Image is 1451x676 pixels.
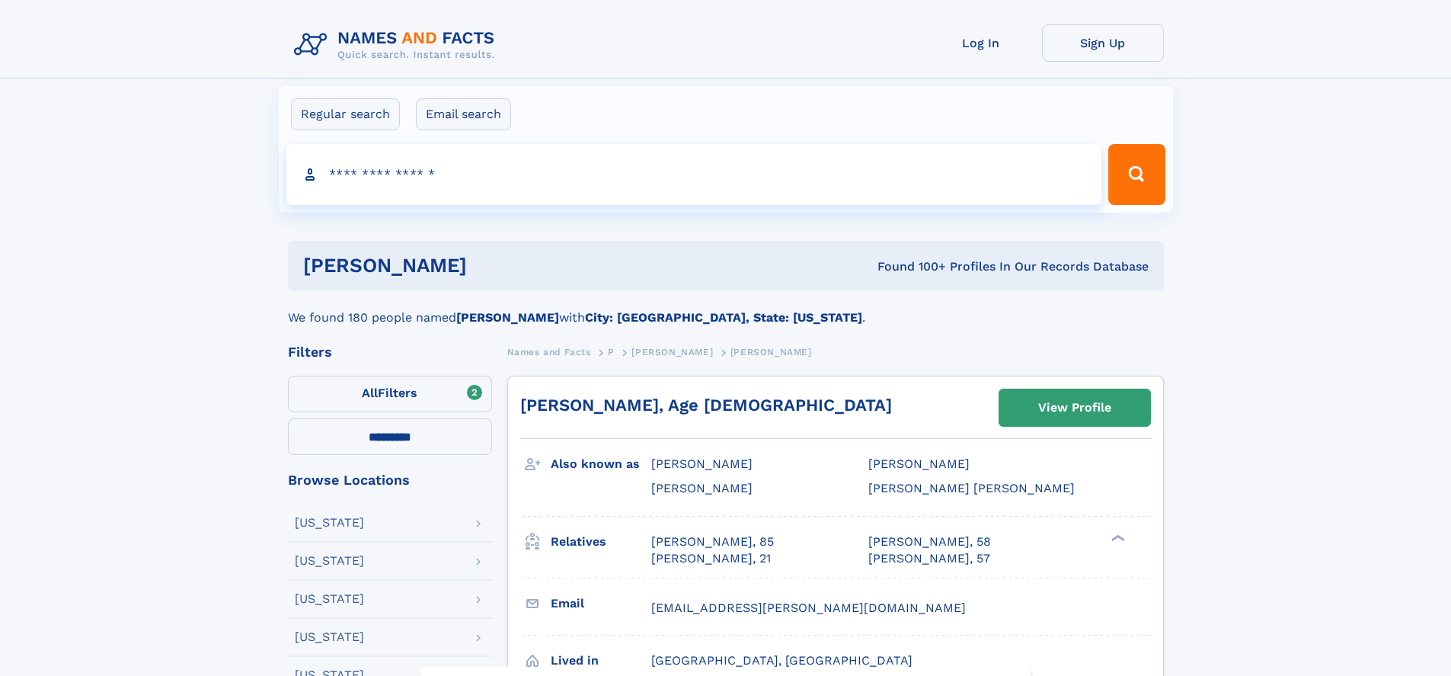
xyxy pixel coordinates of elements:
[303,256,673,275] h1: [PERSON_NAME]
[551,451,651,477] h3: Also known as
[672,258,1149,275] div: Found 100+ Profiles In Our Records Database
[868,481,1075,495] span: [PERSON_NAME] [PERSON_NAME]
[608,347,615,357] span: P
[291,98,400,130] label: Regular search
[507,342,591,361] a: Names and Facts
[585,310,862,325] b: City: [GEOGRAPHIC_DATA], State: [US_STATE]
[416,98,511,130] label: Email search
[868,457,970,471] span: [PERSON_NAME]
[295,631,364,643] div: [US_STATE]
[295,555,364,567] div: [US_STATE]
[288,376,492,412] label: Filters
[295,593,364,605] div: [US_STATE]
[651,601,966,615] span: [EMAIL_ADDRESS][PERSON_NAME][DOMAIN_NAME]
[551,591,651,617] h3: Email
[551,648,651,674] h3: Lived in
[631,342,713,361] a: [PERSON_NAME]
[651,457,753,471] span: [PERSON_NAME]
[362,386,378,400] span: All
[651,481,753,495] span: [PERSON_NAME]
[730,347,812,357] span: [PERSON_NAME]
[608,342,615,361] a: P
[1108,144,1165,205] button: Search Button
[288,290,1164,327] div: We found 180 people named with .
[456,310,559,325] b: [PERSON_NAME]
[1107,533,1126,543] div: ❯
[286,144,1102,205] input: search input
[295,517,364,529] div: [US_STATE]
[868,533,991,550] a: [PERSON_NAME], 58
[288,345,492,359] div: Filters
[651,533,774,550] a: [PERSON_NAME], 85
[999,389,1150,426] a: View Profile
[288,473,492,487] div: Browse Locations
[631,347,713,357] span: [PERSON_NAME]
[288,24,507,66] img: Logo Names and Facts
[651,653,912,668] span: [GEOGRAPHIC_DATA], [GEOGRAPHIC_DATA]
[1042,24,1164,62] a: Sign Up
[1038,390,1111,425] div: View Profile
[868,550,990,567] a: [PERSON_NAME], 57
[520,396,892,415] a: [PERSON_NAME], Age [DEMOGRAPHIC_DATA]
[551,529,651,555] h3: Relatives
[920,24,1042,62] a: Log In
[651,550,771,567] a: [PERSON_NAME], 21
